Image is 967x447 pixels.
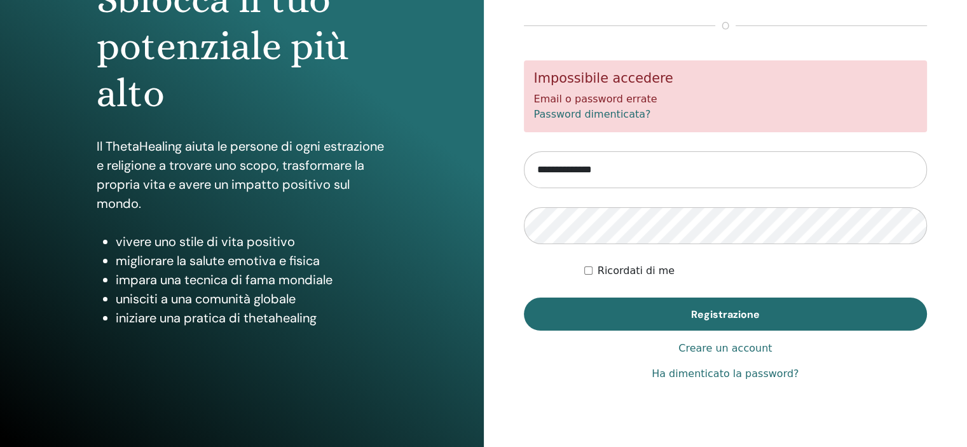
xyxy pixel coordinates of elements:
[116,310,317,326] font: iniziare una pratica di thetahealing
[678,341,772,356] a: Creare un account
[116,233,295,250] font: vivere uno stile di vita positivo
[116,291,296,307] font: unisciti a una comunità globale
[678,342,772,354] font: Creare un account
[534,108,651,120] a: Password dimenticata?
[534,71,673,86] font: Impossibile accedere
[598,265,675,277] font: Ricordati di me
[534,93,657,105] font: Email o password errate
[652,368,799,380] font: Ha dimenticato la password?
[116,252,320,269] font: migliorare la salute emotiva e fisica
[116,272,333,288] font: impara una tecnica di fama mondiale
[524,298,928,331] button: Registrazione
[691,308,760,321] font: Registrazione
[584,263,927,279] div: Mantienimi autenticato a tempo indeterminato o finché non mi disconnetto manualmente
[97,138,384,212] font: Il ThetaHealing aiuta le persone di ogni estrazione e religione a trovare uno scopo, trasformare ...
[652,366,799,382] a: Ha dimenticato la password?
[722,19,729,32] font: O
